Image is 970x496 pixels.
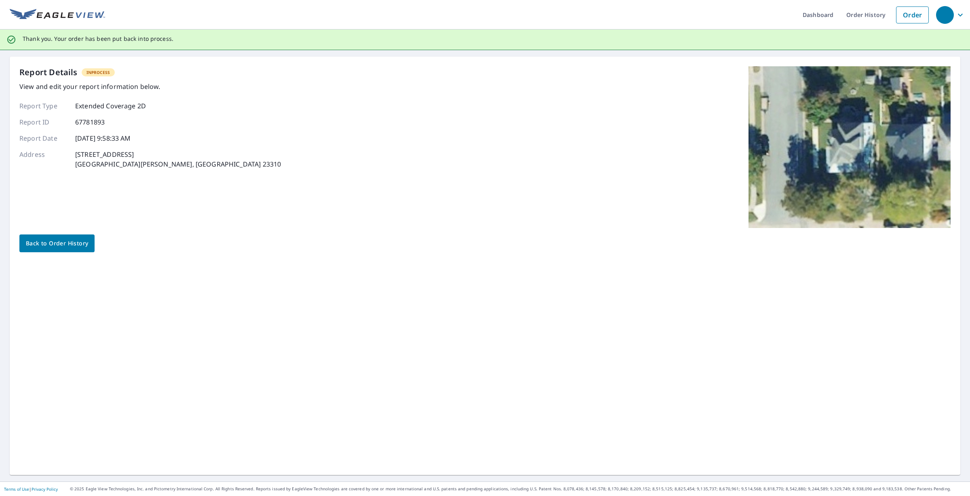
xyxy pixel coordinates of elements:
[75,150,281,169] p: [STREET_ADDRESS] [GEOGRAPHIC_DATA][PERSON_NAME], [GEOGRAPHIC_DATA] 23310
[75,101,146,111] p: Extended Coverage 2D
[82,70,115,75] span: InProcess
[70,486,966,492] p: © 2025 Eagle View Technologies, Inc. and Pictometry International Corp. All Rights Reserved. Repo...
[896,6,929,23] a: Order
[19,133,68,143] p: Report Date
[23,35,173,42] p: Thank you. Your order has been put back into process.
[26,239,88,249] span: Back to Order History
[32,486,58,492] a: Privacy Policy
[75,133,131,143] p: [DATE] 9:58:33 AM
[19,117,68,127] p: Report ID
[19,66,78,78] p: Report Details
[4,487,58,492] p: |
[19,150,68,169] p: Address
[4,486,29,492] a: Terms of Use
[19,101,68,111] p: Report Type
[75,117,105,127] p: 67781893
[19,234,95,252] a: Back to Order History
[749,66,951,228] img: Top image
[19,82,281,91] p: View and edit your report information below.
[10,9,105,21] img: EV Logo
